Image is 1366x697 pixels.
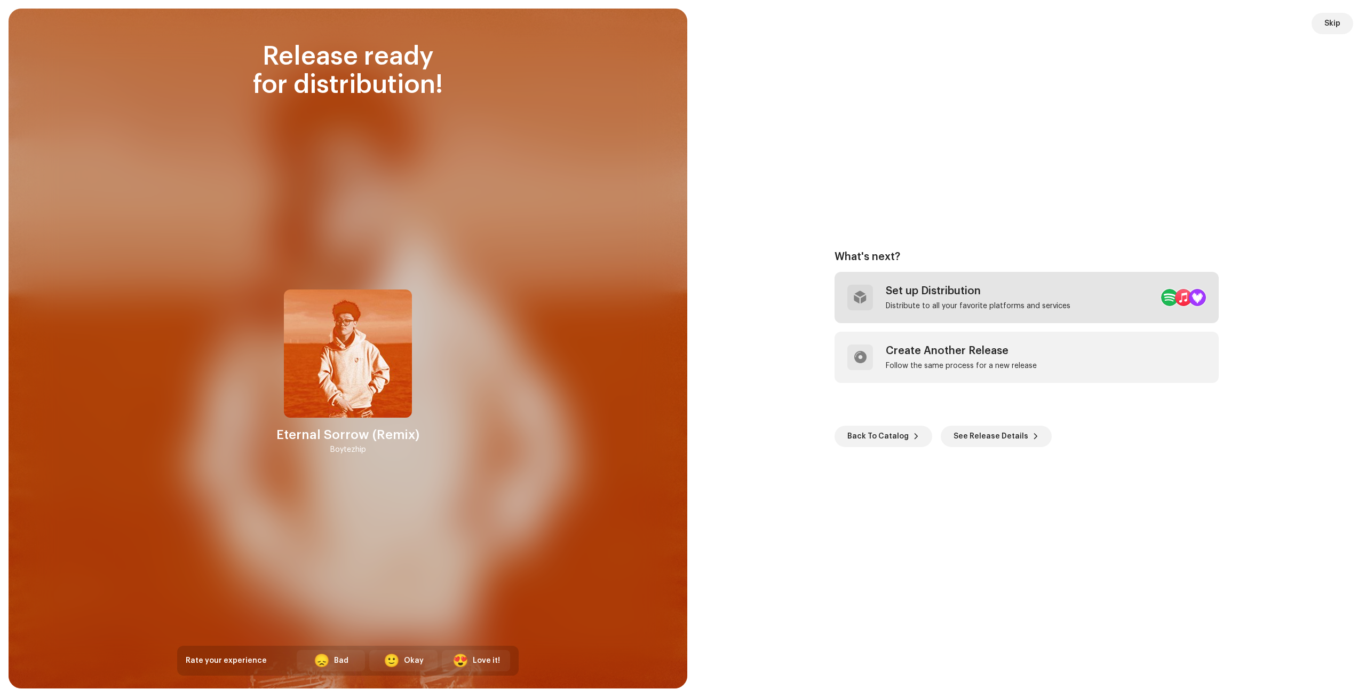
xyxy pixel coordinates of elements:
[314,654,330,667] div: 😞
[941,426,1052,447] button: See Release Details
[835,332,1219,383] re-a-post-create-item: Create Another Release
[1312,13,1353,34] button: Skip
[452,654,468,667] div: 😍
[886,285,1070,297] div: Set up Distribution
[886,302,1070,310] div: Distribute to all your favorite platforms and services
[835,426,932,447] button: Back To Catalog
[835,250,1219,263] div: What's next?
[886,344,1037,357] div: Create Another Release
[330,443,366,456] div: Boytezhip
[334,655,348,667] div: Bad
[276,426,419,443] div: Eternal Sorrow (Remix)
[847,426,909,447] span: Back To Catalog
[835,272,1219,323] re-a-post-create-item: Set up Distribution
[384,654,400,667] div: 🙂
[284,289,412,418] img: 92819426-af73-4681-aabb-2f1464559ed5
[886,362,1037,370] div: Follow the same process for a new release
[186,657,267,664] span: Rate your experience
[473,655,500,667] div: Love it!
[404,655,424,667] div: Okay
[177,43,519,99] div: Release ready for distribution!
[1324,13,1340,34] span: Skip
[954,426,1028,447] span: See Release Details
